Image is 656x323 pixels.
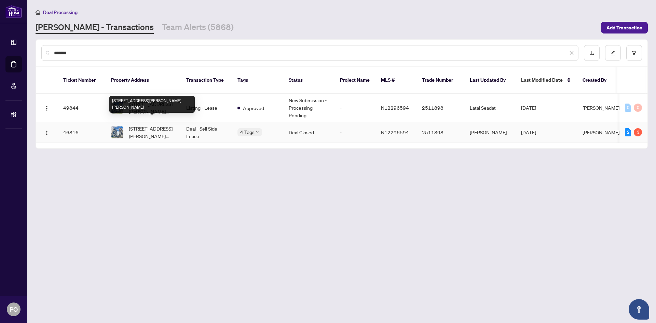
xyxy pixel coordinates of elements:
span: edit [611,51,615,55]
td: Latai Seadat [464,94,516,122]
span: [PERSON_NAME] [583,129,619,135]
img: thumbnail-img [111,126,123,138]
button: download [584,45,600,61]
span: Last Modified Date [521,76,563,84]
a: Team Alerts (5868) [162,22,234,34]
img: Logo [44,106,50,111]
th: Transaction Type [181,67,232,94]
td: 2511898 [416,94,464,122]
button: Add Transaction [601,22,648,33]
span: down [256,131,259,134]
td: New Submission - Processing Pending [283,94,334,122]
span: PO [10,305,18,314]
td: 2511898 [416,122,464,143]
td: Deal Closed [283,122,334,143]
td: Listing - Lease [181,94,232,122]
span: home [36,10,40,15]
img: Logo [44,130,50,136]
th: Last Modified Date [516,67,577,94]
span: [DATE] [521,129,536,135]
th: Property Address [106,67,181,94]
button: filter [626,45,642,61]
th: Ticket Number [58,67,106,94]
td: - [334,122,375,143]
button: edit [605,45,621,61]
button: Open asap [629,299,649,320]
span: Approved [243,104,264,112]
button: Logo [41,127,52,138]
div: [STREET_ADDRESS][PERSON_NAME][PERSON_NAME] [109,96,195,113]
th: MLS # [375,67,416,94]
span: Add Transaction [606,22,642,33]
img: logo [5,5,22,18]
div: 3 [634,128,642,136]
span: N12296594 [381,105,409,111]
div: 2 [625,128,631,136]
a: [PERSON_NAME] - Transactions [36,22,154,34]
td: 49844 [58,94,106,122]
span: download [589,51,594,55]
span: [PERSON_NAME] [583,105,619,111]
th: Project Name [334,67,375,94]
th: Last Updated By [464,67,516,94]
span: [STREET_ADDRESS][PERSON_NAME][PERSON_NAME] [129,125,175,140]
button: Logo [41,102,52,113]
div: 0 [625,104,631,112]
th: Trade Number [416,67,464,94]
th: Created By [577,67,618,94]
span: 4 Tags [240,128,255,136]
td: [PERSON_NAME] [464,122,516,143]
span: [DATE] [521,105,536,111]
td: Deal - Sell Side Lease [181,122,232,143]
span: N12296594 [381,129,409,135]
th: Status [283,67,334,94]
span: filter [632,51,637,55]
div: 0 [634,104,642,112]
td: - [334,94,375,122]
span: close [569,51,574,55]
span: Deal Processing [43,9,78,15]
th: Tags [232,67,283,94]
td: 46816 [58,122,106,143]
